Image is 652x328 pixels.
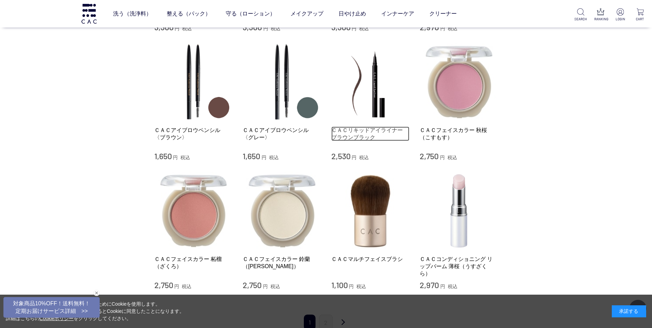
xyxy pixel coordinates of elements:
[381,4,414,23] a: インナーケア
[262,155,266,160] span: 円
[574,8,587,22] a: SEARCH
[243,127,321,141] a: ＣＡＣアイブロウペンシル 〈グレー〉
[634,17,647,22] p: CART
[113,4,152,23] a: 洗う（洗浄料）
[420,127,498,141] a: ＣＡＣフェイスカラー 秋桜（こすもす）
[634,8,647,22] a: CART
[243,280,262,290] span: 2,750
[331,127,410,141] a: ＣＡＣリキッドアイライナー ブラウンブラック
[420,151,439,161] span: 2,750
[349,284,354,289] span: 円
[440,155,445,160] span: 円
[154,172,233,250] img: ＣＡＣフェイスカラー 柘榴（ざくろ）
[594,8,607,22] a: RANKING
[447,155,457,160] span: 税込
[614,8,627,22] a: LOGIN
[429,4,457,23] a: クリーナー
[226,4,275,23] a: 守る（ローション）
[243,255,321,270] a: ＣＡＣフェイスカラー 鈴蘭（[PERSON_NAME]）
[356,284,366,289] span: 税込
[440,284,445,289] span: 円
[420,172,498,250] img: ＣＡＣコンディショニング リップバーム 薄桜（うすざくら）
[270,284,280,289] span: 税込
[243,172,321,250] img: ＣＡＣフェイスカラー 鈴蘭（すずらん）
[180,155,190,160] span: 税込
[574,17,587,22] p: SEARCH
[352,155,356,160] span: 円
[331,151,351,161] span: 2,530
[331,172,410,250] img: ＣＡＣマルチフェイスブラシ
[80,4,98,23] img: logo
[154,280,173,290] span: 2,750
[154,255,233,270] a: ＣＡＣフェイスカラー 柘榴（ざくろ）
[612,305,646,317] div: 承諾する
[174,284,179,289] span: 円
[269,155,279,160] span: 税込
[167,4,211,23] a: 整える（パック）
[173,155,178,160] span: 円
[243,43,321,121] img: ＣＡＣアイブロウペンシル 〈グレー〉
[420,43,498,121] img: ＣＡＣフェイスカラー 秋桜（こすもす）
[420,280,439,290] span: 2,970
[263,284,268,289] span: 円
[331,43,410,121] img: ＣＡＣリキッドアイライナー ブラウンブラック
[420,255,498,277] a: ＣＡＣコンディショニング リップバーム 薄桜（うすざくら）
[154,43,233,121] img: ＣＡＣアイブロウペンシル 〈ブラウン〉
[339,4,366,23] a: 日やけ止め
[448,284,457,289] span: 税込
[594,17,607,22] p: RANKING
[154,151,172,161] span: 1,650
[359,155,369,160] span: 税込
[614,17,627,22] p: LOGIN
[331,255,410,263] a: ＣＡＣマルチフェイスブラシ
[182,284,191,289] span: 税込
[154,127,233,141] a: ＣＡＣアイブロウペンシル 〈ブラウン〉
[331,280,348,290] span: 1,100
[290,4,323,23] a: メイクアップ
[243,151,260,161] span: 1,650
